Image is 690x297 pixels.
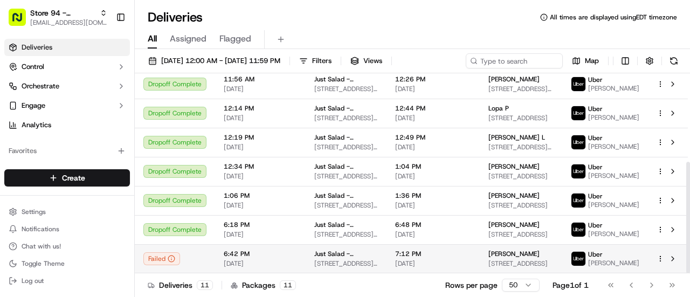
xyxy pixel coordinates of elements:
span: Settings [22,208,46,216]
button: Map [567,53,604,68]
span: Flagged [219,32,251,45]
span: [PERSON_NAME] [488,75,540,84]
div: Start new chat [49,103,177,114]
button: Engage [4,97,130,114]
span: [DATE] 12:00 AM - [DATE] 11:59 PM [161,56,280,66]
img: uber-new-logo.jpeg [571,135,585,149]
span: • [89,167,93,176]
img: uber-new-logo.jpeg [571,164,585,178]
span: [STREET_ADDRESS][PERSON_NAME] [314,143,378,151]
span: [PERSON_NAME] [488,250,540,258]
span: [PERSON_NAME] [488,162,540,171]
div: Past conversations [11,140,72,149]
span: [PERSON_NAME] L [488,133,545,142]
span: [PERSON_NAME] [488,220,540,229]
a: Analytics [4,116,130,134]
span: Uber [588,221,603,230]
span: Chat with us! [22,242,61,251]
span: Pylon [107,217,130,225]
img: uber-new-logo.jpeg [571,223,585,237]
img: Jandy Espique [11,157,28,174]
button: Toggle Theme [4,256,130,271]
span: Uber [588,134,603,142]
p: Rows per page [445,280,498,291]
span: [DATE] [224,114,297,122]
input: Got a question? Start typing here... [28,70,194,81]
button: Views [346,53,387,68]
button: Store 94 - [PERSON_NAME] (Just Salad) [30,8,95,18]
span: Map [585,56,599,66]
span: [STREET_ADDRESS] [488,172,554,181]
span: [DATE] [224,172,297,181]
span: Just Salad - [PERSON_NAME] [314,104,378,113]
span: [STREET_ADDRESS][PERSON_NAME] [314,259,378,268]
span: 11:56 AM [224,75,297,84]
span: Toggle Theme [22,259,65,268]
span: Uber [588,75,603,84]
span: [DATE] [224,85,297,93]
h1: Deliveries [148,9,203,26]
button: Store 94 - [PERSON_NAME] (Just Salad)[EMAIL_ADDRESS][DOMAIN_NAME] [4,4,112,30]
img: 1736555255976-a54dd68f-1ca7-489b-9aae-adbdc363a1c4 [11,103,30,122]
img: 1736555255976-a54dd68f-1ca7-489b-9aae-adbdc363a1c4 [22,197,30,205]
span: All [148,32,157,45]
button: Failed [143,252,180,265]
button: Start new chat [183,106,196,119]
div: Favorites [4,142,130,160]
span: [STREET_ADDRESS] [488,114,554,122]
span: Just Salad - [PERSON_NAME] [314,133,378,142]
span: [STREET_ADDRESS][PERSON_NAME] [314,230,378,239]
span: Just Salad - [PERSON_NAME] [314,191,378,200]
span: [DATE] [95,196,118,205]
span: [PERSON_NAME] [588,230,639,238]
span: Engage [22,101,45,110]
input: Type to search [466,53,563,68]
img: 1736555255976-a54dd68f-1ca7-489b-9aae-adbdc363a1c4 [22,168,30,176]
span: Lopa P [488,104,509,113]
button: Notifications [4,222,130,237]
button: Settings [4,204,130,219]
span: Assigned [170,32,206,45]
span: Analytics [22,120,51,130]
img: uber-new-logo.jpeg [571,252,585,266]
span: [STREET_ADDRESS][PERSON_NAME] [314,114,378,122]
span: [STREET_ADDRESS] [488,230,554,239]
span: All times are displayed using EDT timezone [550,13,677,22]
span: Uber [588,192,603,201]
span: [STREET_ADDRESS][PERSON_NAME] [314,172,378,181]
span: Uber [588,105,603,113]
button: Filters [294,53,336,68]
span: Just Salad - [PERSON_NAME] [314,250,378,258]
div: Deliveries [148,280,213,291]
span: [STREET_ADDRESS][PERSON_NAME] [488,85,554,93]
span: [PERSON_NAME] [33,196,87,205]
span: 12:14 PM [224,104,297,113]
button: Log out [4,273,130,288]
span: 7:12 PM [395,250,471,258]
span: 6:48 PM [395,220,471,229]
span: [PERSON_NAME] [588,142,639,151]
span: [DATE] [395,201,471,210]
span: [EMAIL_ADDRESS][DOMAIN_NAME] [30,18,107,27]
span: [DATE] [395,143,471,151]
span: [DATE] [224,201,297,210]
span: 1:36 PM [395,191,471,200]
span: [STREET_ADDRESS] [488,259,554,268]
span: Deliveries [22,43,52,52]
span: Just Salad - [PERSON_NAME] [314,162,378,171]
img: uber-new-logo.jpeg [571,106,585,120]
span: 6:42 PM [224,250,297,258]
span: 1:06 PM [224,191,297,200]
a: Powered byPylon [76,217,130,225]
span: Just Salad - [PERSON_NAME] [314,220,378,229]
span: Notifications [22,225,59,233]
span: [DATE] [95,167,118,176]
div: 11 [280,280,296,290]
img: Jandy Espique [11,186,28,203]
span: Uber [588,163,603,171]
span: [DATE] [224,230,297,239]
img: uber-new-logo.jpeg [571,77,585,91]
span: [DATE] [395,230,471,239]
